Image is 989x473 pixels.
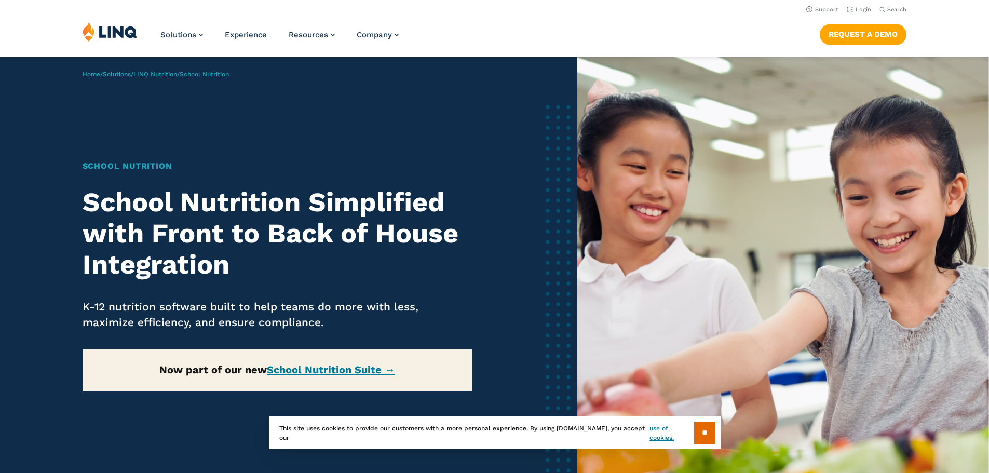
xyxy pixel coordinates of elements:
span: Solutions [160,30,196,39]
a: LINQ Nutrition [133,71,177,78]
a: Home [83,71,100,78]
div: This site uses cookies to provide our customers with a more personal experience. By using [DOMAIN... [269,416,721,449]
a: Company [357,30,399,39]
nav: Button Navigation [820,22,906,45]
span: Company [357,30,392,39]
button: Open Search Bar [879,6,906,13]
a: School Nutrition Suite → [267,363,395,376]
a: Experience [225,30,267,39]
a: Resources [289,30,335,39]
h2: School Nutrition Simplified with Front to Back of House Integration [83,187,472,280]
a: Solutions [160,30,203,39]
span: Resources [289,30,328,39]
p: K-12 nutrition software built to help teams do more with less, maximize efficiency, and ensure co... [83,299,472,330]
img: LINQ | K‑12 Software [83,22,138,42]
a: Login [847,6,871,13]
a: use of cookies. [649,424,694,442]
h1: School Nutrition [83,160,472,172]
a: Support [806,6,838,13]
a: Solutions [103,71,131,78]
strong: Now part of our new [159,363,395,376]
a: Request a Demo [820,24,906,45]
span: School Nutrition [180,71,229,78]
span: / / / [83,71,229,78]
span: Search [887,6,906,13]
nav: Primary Navigation [160,22,399,56]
